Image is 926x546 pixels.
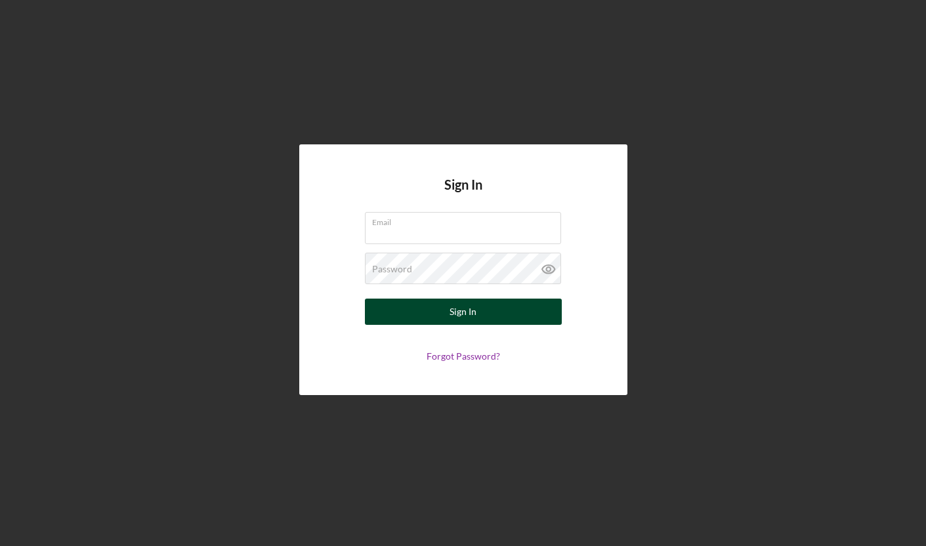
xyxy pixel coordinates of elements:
a: Forgot Password? [427,350,500,362]
button: Sign In [365,299,562,325]
label: Email [372,213,561,227]
div: Sign In [450,299,476,325]
label: Password [372,264,412,274]
h4: Sign In [444,177,482,212]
